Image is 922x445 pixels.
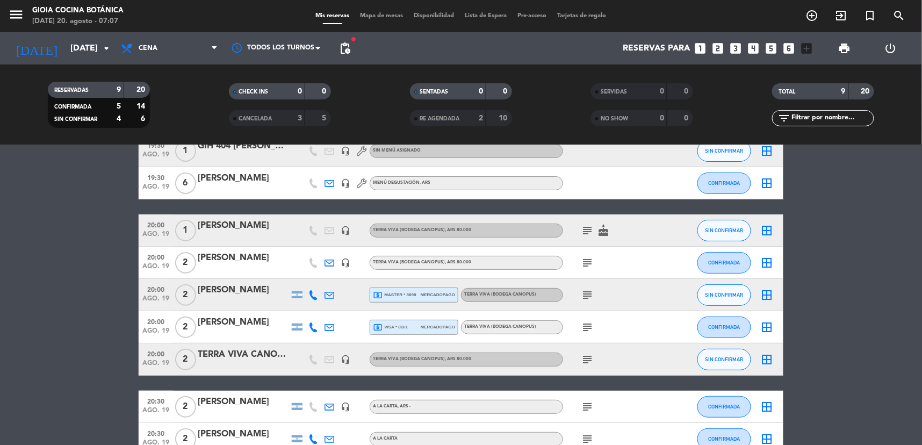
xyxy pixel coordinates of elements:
span: SIN CONFIRMAR [705,356,744,362]
i: search [893,9,906,22]
span: ago. 19 [142,183,169,196]
button: CONFIRMADA [697,173,751,194]
strong: 3 [298,114,302,122]
span: 2 [175,396,196,418]
span: ago. 19 [142,231,169,243]
span: master * 8898 [373,290,416,300]
span: Tarjetas de regalo [552,13,612,19]
span: 2 [175,349,196,370]
i: power_settings_new [884,42,897,55]
strong: 5 [322,114,328,122]
span: CHECK INS [239,89,268,95]
i: looks_two [711,41,725,55]
span: SERVIDAS [601,89,627,95]
i: subject [581,353,594,366]
strong: 9 [117,86,121,94]
i: subject [581,224,594,237]
span: CONFIRMADA [709,260,740,265]
span: Lista de Espera [460,13,513,19]
strong: 2 [479,114,483,122]
span: NO SHOW [601,116,628,121]
strong: 14 [136,103,147,110]
span: mercadopago [421,324,455,331]
span: ago. 19 [142,295,169,307]
span: Terra Viva (Bodega Canopus) [464,325,536,329]
i: looks_6 [782,41,796,55]
button: CONFIRMADA [697,317,751,338]
span: 20:00 [142,315,169,327]
div: [PERSON_NAME] [198,251,289,265]
i: looks_5 [765,41,779,55]
span: CONFIRMADA [709,324,740,330]
span: 20:00 [142,250,169,263]
span: 19:30 [142,171,169,183]
span: mercadopago [421,291,455,298]
strong: 6 [141,115,147,123]
i: headset_mic [341,226,350,235]
span: Menú Degustación [373,181,433,185]
div: [DATE] 20. agosto - 07:07 [32,16,124,27]
span: 2 [175,252,196,274]
span: TOTAL [779,89,795,95]
span: , ARS 80.000 [445,357,471,361]
strong: 9 [841,88,846,95]
span: 20:00 [142,283,169,295]
i: [DATE] [8,37,65,60]
span: 20:00 [142,218,169,231]
span: SIN CONFIRMAR [705,292,744,298]
button: CONFIRMADA [697,396,751,418]
span: Cena [139,45,157,52]
span: 1 [175,140,196,162]
div: [PERSON_NAME] [198,395,289,409]
i: headset_mic [341,258,350,268]
i: turned_in_not [864,9,877,22]
i: local_atm [373,322,383,332]
span: Terra Viva (Bodega Canopus) [373,228,471,232]
strong: 0 [660,88,664,95]
span: SIN CONFIRMAR [705,148,744,154]
i: headset_mic [341,402,350,412]
span: CONFIRMADA [54,104,91,110]
span: Reservas para [623,44,690,54]
i: cake [597,224,610,237]
div: GIH 404 [PERSON_NAME] [198,139,289,153]
span: fiber_manual_record [350,36,357,42]
div: Gioia Cocina Botánica [32,5,124,16]
input: Filtrar por nombre... [790,112,874,124]
i: local_atm [373,290,383,300]
button: CONFIRMADA [697,252,751,274]
span: ago. 19 [142,263,169,275]
i: filter_list [777,112,790,125]
span: Disponibilidad [409,13,460,19]
button: menu [8,6,24,26]
span: RE AGENDADA [420,116,459,121]
span: visa * 8161 [373,322,408,332]
span: , ARS 80.000 [445,228,471,232]
i: border_all [761,224,774,237]
strong: 5 [117,103,121,110]
span: 20:00 [142,347,169,360]
div: TERRA VIVA CANOPUS [198,348,289,362]
i: add_box [800,41,814,55]
span: CONFIRMADA [709,436,740,442]
span: RESERVADAS [54,88,89,93]
strong: 0 [298,88,302,95]
span: A la Carta [373,404,410,408]
strong: 0 [322,88,328,95]
span: ago. 19 [142,151,169,163]
i: border_all [761,321,774,334]
span: Terra Viva (Bodega Canopus) [373,260,471,264]
span: ago. 19 [142,327,169,340]
span: ago. 19 [142,360,169,372]
span: 6 [175,173,196,194]
i: exit_to_app [835,9,848,22]
i: headset_mic [341,355,350,364]
i: looks_3 [729,41,743,55]
span: 19:30 [142,139,169,151]
span: Mapa de mesas [355,13,409,19]
strong: 20 [136,86,147,94]
i: looks_4 [747,41,761,55]
span: pending_actions [338,42,351,55]
i: headset_mic [341,178,350,188]
strong: 0 [685,88,691,95]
